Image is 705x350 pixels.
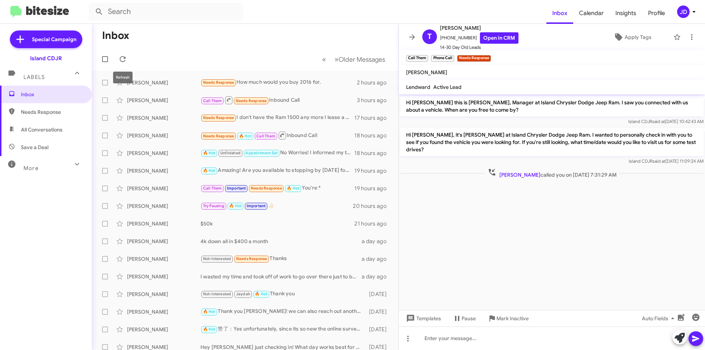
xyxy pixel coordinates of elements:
[357,97,393,104] div: 3 hours ago
[203,80,234,85] span: Needs Response
[127,202,200,210] div: [PERSON_NAME]
[200,307,365,316] div: Thank you [PERSON_NAME]! we can also reach out another time when you are back from vacation
[200,78,357,87] div: How much would you buy 2016 for.
[457,55,491,62] small: Needs Response
[330,52,390,67] button: Next
[21,126,62,133] span: All Conversations
[203,168,216,173] span: 🔥 Hot
[21,91,83,98] span: Inbox
[652,119,665,124] span: said at
[21,144,48,151] span: Save a Deal
[239,134,252,138] span: 🔥 Hot
[354,167,393,174] div: 19 hours ago
[642,312,677,325] span: Auto Fields
[200,255,362,263] div: Thanks
[354,114,393,122] div: 17 hours ago
[354,220,393,227] div: 21 hours ago
[636,312,683,325] button: Auto Fields
[200,149,354,157] div: No Worries! I informed my team mates and they are all ready for your arrival!
[365,326,393,333] div: [DATE]
[365,291,393,298] div: [DATE]
[480,32,518,44] a: Open in CRM
[499,172,540,178] span: [PERSON_NAME]
[625,30,651,44] span: Apply Tags
[362,273,393,280] div: a day ago
[677,6,690,18] div: JD
[427,31,432,43] span: T
[447,312,482,325] button: Pause
[642,3,671,24] a: Profile
[629,158,704,164] span: Island CDJR [DATE] 11:09:24 AM
[203,327,216,332] span: 🔥 Hot
[405,312,441,325] span: Templates
[203,292,231,296] span: Not-Interested
[318,52,330,67] button: Previous
[399,312,447,325] button: Templates
[406,55,428,62] small: Call Them
[203,151,216,155] span: 🔥 Hot
[354,149,393,157] div: 18 hours ago
[200,184,354,192] div: You're *
[335,55,339,64] span: »
[200,238,362,245] div: 4k down all in $400 a month
[203,186,222,191] span: Call Them
[251,186,282,191] span: Needs Response
[400,128,704,156] p: Hi [PERSON_NAME], it's [PERSON_NAME] at Island Chrysler Dodge Jeep Ram. I wanted to personally ch...
[236,256,267,261] span: Needs Response
[482,312,535,325] button: Mark Inactive
[200,166,354,175] div: Amazing! Are you available to stopping by [DATE] for Test drive?
[255,292,267,296] span: 🔥 Hot
[200,131,354,140] div: Inbound Call
[127,255,200,263] div: [PERSON_NAME]
[203,256,231,261] span: Not-Interested
[485,168,619,178] span: called you on [DATE] 7:31:29 AM
[245,151,278,155] span: Appointment Set
[203,134,234,138] span: Needs Response
[127,185,200,192] div: [PERSON_NAME]
[113,72,133,83] div: Refresh
[203,115,234,120] span: Needs Response
[440,24,518,32] span: [PERSON_NAME]
[127,114,200,122] div: [PERSON_NAME]
[433,84,462,90] span: Active Lead
[89,3,243,21] input: Search
[339,55,385,64] span: Older Messages
[287,186,299,191] span: 🔥 Hot
[496,312,529,325] span: Mark Inactive
[10,30,82,48] a: Special Campaign
[23,74,45,80] span: Labels
[573,3,610,24] a: Calendar
[440,32,518,44] span: [PHONE_NUMBER]
[200,273,362,280] div: I wasted my time and took off of work to go over there just to be there for 15mins to tell me $10...
[594,30,670,44] button: Apply Tags
[652,158,665,164] span: said at
[127,167,200,174] div: [PERSON_NAME]
[127,326,200,333] div: [PERSON_NAME]
[229,203,242,208] span: 🔥 Hot
[102,30,129,42] h1: Inbox
[127,132,200,139] div: [PERSON_NAME]
[127,273,200,280] div: [PERSON_NAME]
[127,149,200,157] div: [PERSON_NAME]
[127,238,200,245] div: [PERSON_NAME]
[32,36,76,43] span: Special Campaign
[256,134,275,138] span: Call Them
[406,69,447,76] span: [PERSON_NAME]
[431,55,454,62] small: Phone Call
[127,97,200,104] div: [PERSON_NAME]
[21,108,83,116] span: Needs Response
[127,220,200,227] div: [PERSON_NAME]
[200,113,354,122] div: I don't have the Ram 1500 any more I lease a Nissan Pathfinder in which I am looking to get out o...
[400,96,704,116] p: Hi [PERSON_NAME] this is [PERSON_NAME], Manager at Island Chrysler Dodge Jeep Ram. I saw you conn...
[610,3,642,24] a: Insights
[546,3,573,24] a: Inbox
[365,308,393,315] div: [DATE]
[200,95,357,105] div: Inbound Call
[236,98,267,103] span: Needs Response
[200,220,354,227] div: $50k
[247,203,266,208] span: Important
[203,98,222,103] span: Call Them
